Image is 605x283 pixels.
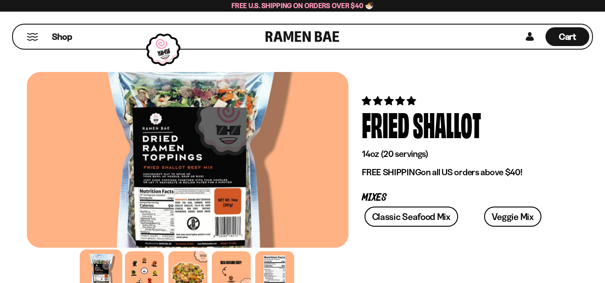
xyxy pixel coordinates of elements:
[362,95,418,106] span: 4.82 stars
[52,27,72,46] a: Shop
[484,207,541,227] a: Veggie Mix
[232,1,373,10] span: Free U.S. Shipping on Orders over $40 🍜
[362,107,409,141] div: Fried
[362,148,565,160] p: 14oz (20 servings)
[26,33,39,41] button: Mobile Menu Trigger
[413,107,481,141] div: Shallot
[365,207,458,227] a: Classic Seafood Mix
[362,167,565,178] p: on all US orders above $40!
[559,31,576,42] span: Cart
[545,25,589,49] div: Cart
[362,167,421,177] strong: FREE SHIPPING
[52,31,72,43] span: Shop
[362,194,565,202] p: Mixes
